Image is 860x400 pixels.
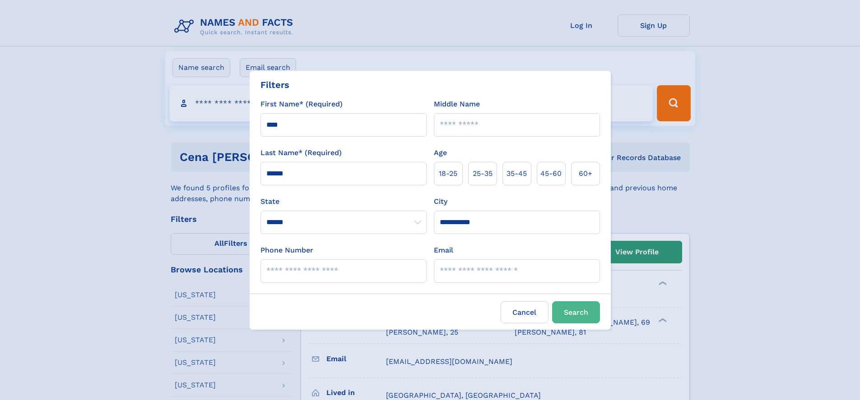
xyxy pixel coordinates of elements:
[579,168,592,179] span: 60+
[260,147,342,158] label: Last Name* (Required)
[552,301,600,323] button: Search
[260,245,313,256] label: Phone Number
[507,168,527,179] span: 35‑45
[434,99,480,110] label: Middle Name
[260,78,289,92] div: Filters
[434,147,447,158] label: Age
[501,301,549,323] label: Cancel
[260,196,427,207] label: State
[260,99,343,110] label: First Name* (Required)
[540,168,562,179] span: 45‑60
[434,196,447,207] label: City
[434,245,453,256] label: Email
[473,168,493,179] span: 25‑35
[439,168,457,179] span: 18‑25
